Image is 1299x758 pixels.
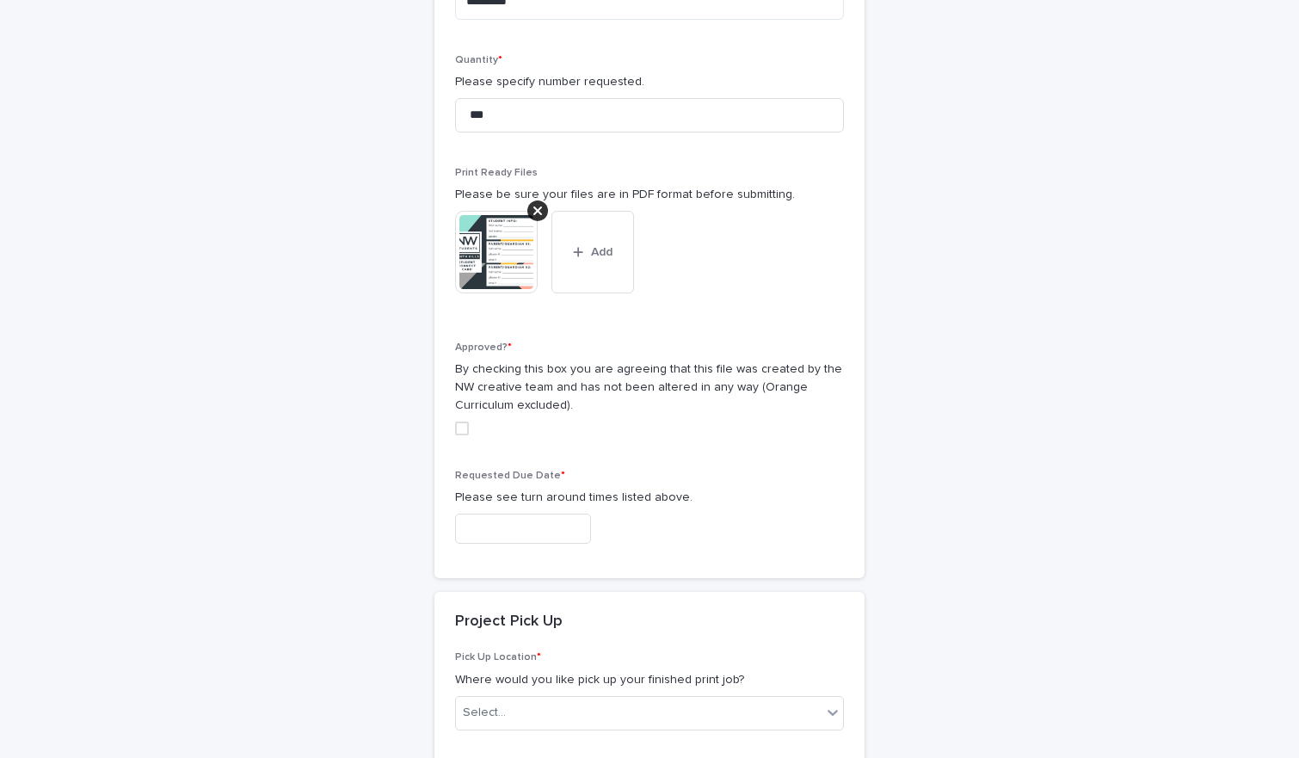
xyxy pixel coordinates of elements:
p: Please be sure your files are in PDF format before submitting. [455,186,844,204]
p: Where would you like pick up your finished print job? [455,671,844,689]
button: Add [551,211,634,293]
p: Please specify number requested. [455,73,844,91]
p: By checking this box you are agreeing that this file was created by the NW creative team and has ... [455,361,844,414]
span: Add [591,246,613,258]
h2: Project Pick Up [455,613,563,632]
p: Please see turn around times listed above. [455,489,844,507]
span: Approved? [455,342,512,353]
span: Requested Due Date [455,471,565,481]
span: Quantity [455,55,502,65]
span: Pick Up Location [455,652,541,662]
span: Print Ready Files [455,168,538,178]
div: Select... [463,704,506,722]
